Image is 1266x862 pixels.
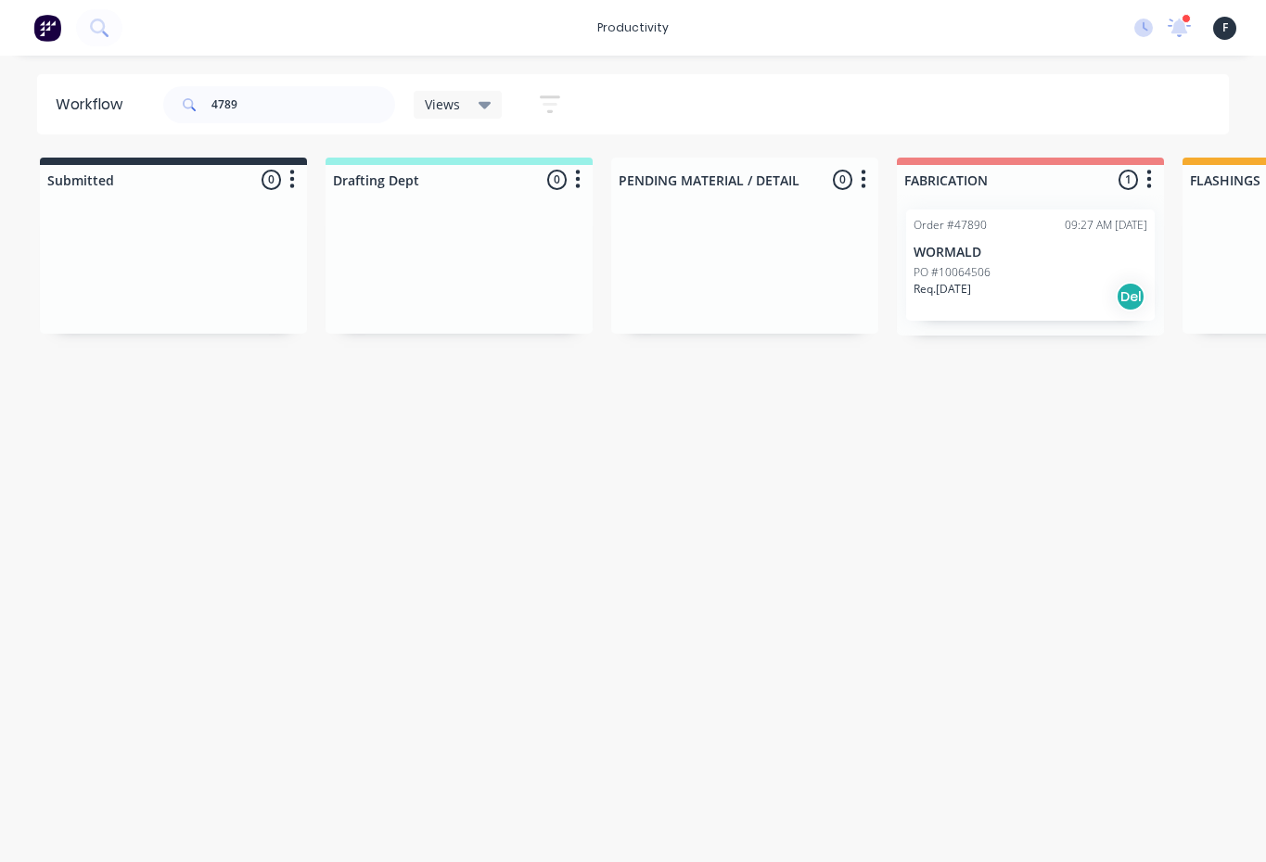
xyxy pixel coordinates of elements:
img: Factory [33,14,61,42]
span: F [1222,19,1228,36]
div: 09:27 AM [DATE] [1065,217,1147,234]
p: WORMALD [914,245,1147,260]
div: Order #47890 [914,217,987,234]
input: Search for orders... [211,86,395,123]
span: Views [425,95,460,114]
p: PO #10064506 [914,264,991,281]
div: Del [1116,282,1145,311]
div: productivity [588,14,678,42]
p: Req. [DATE] [914,281,971,298]
div: Order #4789009:27 AM [DATE]WORMALDPO #10064506Req.[DATE]Del [906,209,1155,321]
div: Workflow [56,94,132,116]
